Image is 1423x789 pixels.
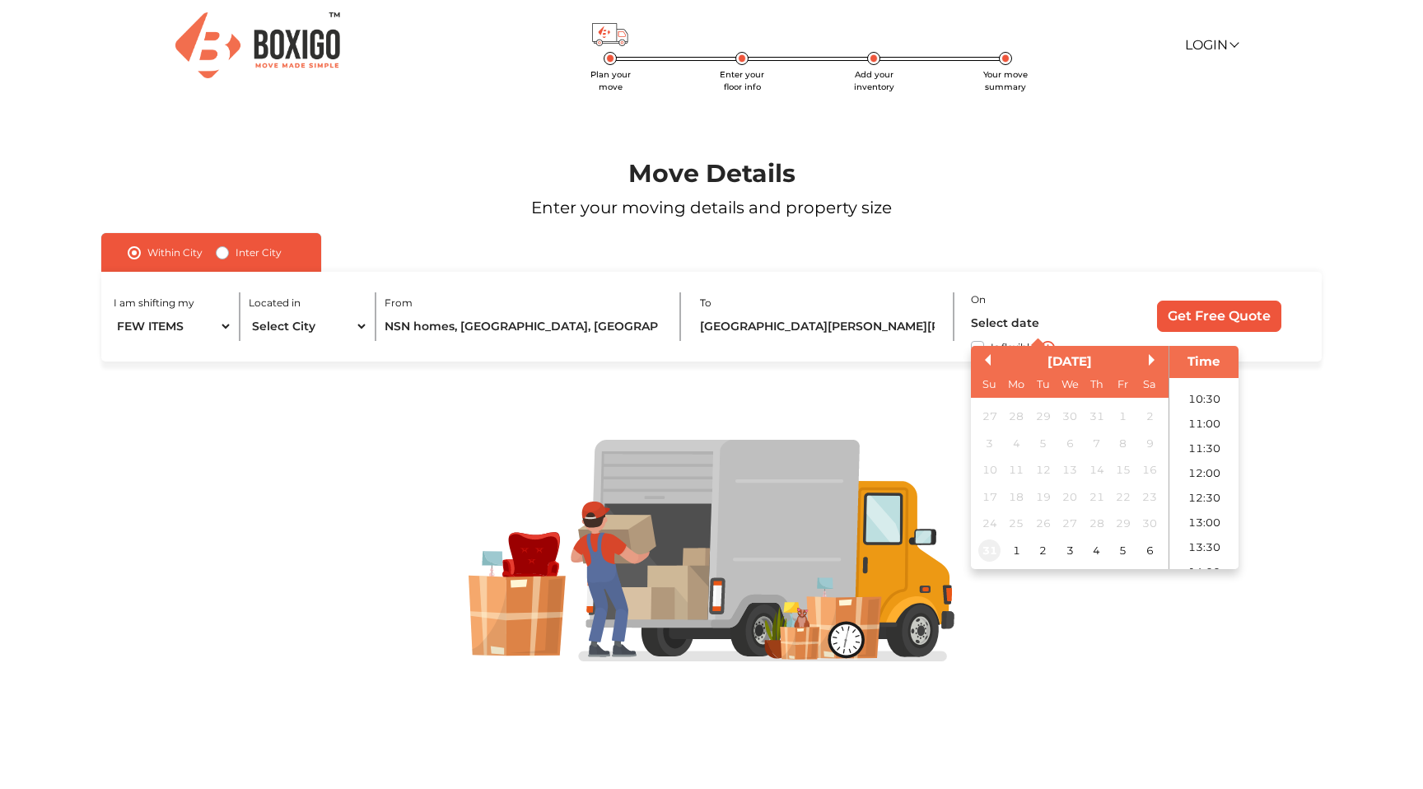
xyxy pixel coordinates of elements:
[854,69,894,92] span: Add your inventory
[175,12,340,77] img: Boxigo
[1032,405,1054,427] div: Not available Tuesday, July 29th, 2025
[1185,37,1238,53] a: Login
[1169,412,1239,437] li: 11:00
[978,432,1001,455] div: Not available Sunday, August 3rd, 2025
[1169,535,1239,560] li: 13:30
[1059,459,1081,481] div: Not available Wednesday, August 13th, 2025
[991,338,1041,355] label: Is flexible?
[1139,459,1161,481] div: Not available Saturday, August 16th, 2025
[1112,405,1134,427] div: Not available Friday, August 1st, 2025
[983,69,1028,92] span: Your move summary
[249,296,301,310] label: Located in
[1032,459,1054,481] div: Not available Tuesday, August 12th, 2025
[1169,437,1239,461] li: 11:30
[57,159,1366,189] h1: Move Details
[1005,459,1028,481] div: Not available Monday, August 11th, 2025
[1112,432,1134,455] div: Not available Friday, August 8th, 2025
[1169,486,1239,511] li: 12:30
[700,296,711,310] label: To
[1032,486,1054,508] div: Not available Tuesday, August 19th, 2025
[1169,461,1239,486] li: 12:00
[1005,373,1028,395] div: Mo
[720,69,764,92] span: Enter your floor info
[147,243,203,263] label: Within City
[1169,511,1239,535] li: 13:00
[978,459,1001,481] div: Not available Sunday, August 10th, 2025
[1041,341,1055,355] img: i
[978,405,1001,427] div: Not available Sunday, July 27th, 2025
[1059,512,1081,535] div: Not available Wednesday, August 27th, 2025
[385,296,413,310] label: From
[977,404,1164,564] div: month 2025-08
[1059,432,1081,455] div: Not available Wednesday, August 6th, 2025
[1139,373,1161,395] div: Sa
[1005,432,1028,455] div: Not available Monday, August 4th, 2025
[1059,486,1081,508] div: Not available Wednesday, August 20th, 2025
[1005,512,1028,535] div: Not available Monday, August 25th, 2025
[1085,432,1108,455] div: Not available Thursday, August 7th, 2025
[1139,486,1161,508] div: Not available Saturday, August 23rd, 2025
[1085,405,1108,427] div: Not available Thursday, July 31st, 2025
[1059,373,1081,395] div: We
[700,312,940,341] input: Locality
[1059,539,1081,562] div: Choose Wednesday, September 3rd, 2025
[979,354,991,366] button: Previous Month
[1005,539,1028,562] div: Choose Monday, September 1st, 2025
[1085,459,1108,481] div: Not available Thursday, August 14th, 2025
[978,373,1001,395] div: Su
[1139,512,1161,535] div: Not available Saturday, August 30th, 2025
[1085,512,1108,535] div: Not available Thursday, August 28th, 2025
[114,296,194,310] label: I am shifting my
[1032,512,1054,535] div: Not available Tuesday, August 26th, 2025
[1112,486,1134,508] div: Not available Friday, August 22nd, 2025
[978,539,1001,562] div: Choose Sunday, August 31st, 2025
[1169,387,1239,412] li: 10:30
[971,309,1112,338] input: Select date
[971,292,986,307] label: On
[1112,512,1134,535] div: Not available Friday, August 29th, 2025
[1139,405,1161,427] div: Not available Saturday, August 2nd, 2025
[1169,560,1239,585] li: 14:00
[1032,539,1054,562] div: Choose Tuesday, September 2nd, 2025
[1085,539,1108,562] div: Choose Thursday, September 4th, 2025
[1032,373,1054,395] div: Tu
[971,352,1169,371] div: [DATE]
[1149,354,1160,366] button: Next Month
[1157,301,1281,332] input: Get Free Quote
[590,69,631,92] span: Plan your move
[978,486,1001,508] div: Not available Sunday, August 17th, 2025
[1005,405,1028,427] div: Not available Monday, July 28th, 2025
[236,243,282,263] label: Inter City
[1085,486,1108,508] div: Not available Thursday, August 21st, 2025
[1112,373,1134,395] div: Fr
[978,512,1001,535] div: Not available Sunday, August 24th, 2025
[1139,432,1161,455] div: Not available Saturday, August 9th, 2025
[1005,486,1028,508] div: Not available Monday, August 18th, 2025
[1139,539,1161,562] div: Choose Saturday, September 6th, 2025
[57,195,1366,220] p: Enter your moving details and property size
[1032,432,1054,455] div: Not available Tuesday, August 5th, 2025
[1112,539,1134,562] div: Choose Friday, September 5th, 2025
[1085,373,1108,395] div: Th
[385,312,664,341] input: Locality
[1059,405,1081,427] div: Not available Wednesday, July 30th, 2025
[1112,459,1134,481] div: Not available Friday, August 15th, 2025
[1173,352,1234,371] div: Time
